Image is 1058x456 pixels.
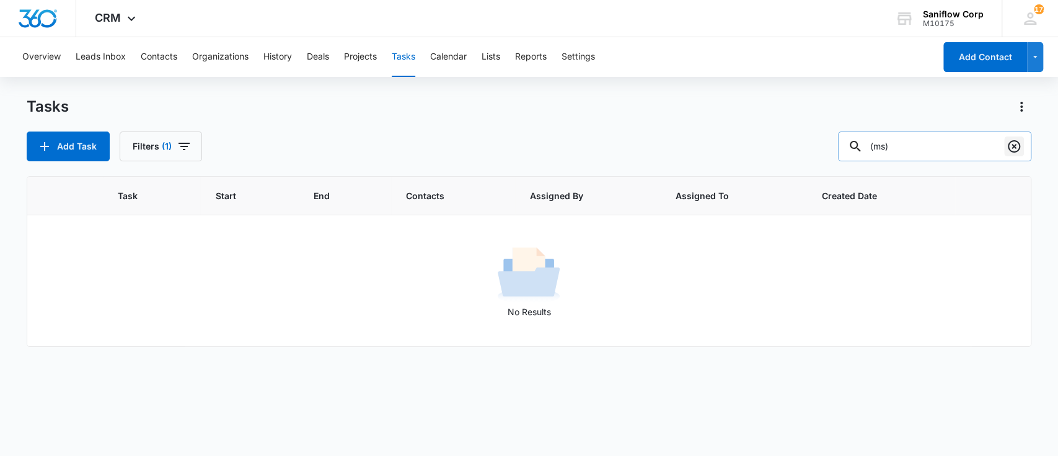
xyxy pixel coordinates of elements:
[838,132,1031,161] input: Search Tasks
[530,189,628,202] span: Assigned By
[1034,4,1044,14] span: 174
[406,189,482,202] span: Contacts
[1034,4,1044,14] div: notifications count
[1004,136,1024,156] button: Clear
[263,37,292,77] button: History
[676,189,774,202] span: Assigned To
[162,142,172,151] span: (1)
[821,189,922,202] span: Created Date
[943,42,1027,72] button: Add Contact
[118,189,167,202] span: Task
[307,37,329,77] button: Deals
[430,37,467,77] button: Calendar
[482,37,500,77] button: Lists
[120,132,202,161] button: Filters(1)
[923,19,984,28] div: account id
[498,243,560,305] img: No Results
[76,37,126,77] button: Leads Inbox
[215,189,266,202] span: Start
[192,37,249,77] button: Organizations
[27,97,69,116] h1: Tasks
[95,11,121,24] span: CRM
[22,37,61,77] button: Overview
[562,37,595,77] button: Settings
[392,37,415,77] button: Tasks
[923,9,984,19] div: account name
[28,305,1031,318] p: No Results
[344,37,377,77] button: Projects
[141,37,177,77] button: Contacts
[515,37,547,77] button: Reports
[1012,97,1031,117] button: Actions
[314,189,358,202] span: End
[27,132,110,161] button: Add Task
